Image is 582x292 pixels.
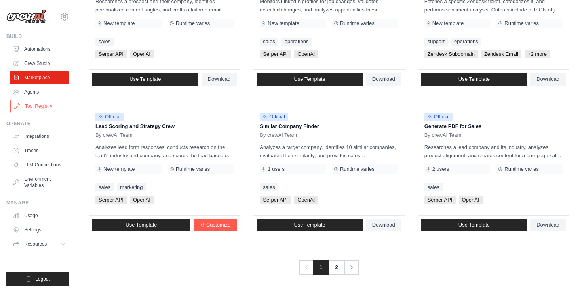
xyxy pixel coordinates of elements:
span: Download [536,222,559,228]
span: Official [424,113,453,121]
a: sales [424,183,443,191]
span: Serper API [95,196,127,204]
span: Runtime varies [504,20,539,27]
a: Tool Registry [10,100,70,113]
a: sales [95,38,114,46]
span: +2 more [525,50,550,58]
span: Serper API [424,196,456,204]
a: Automations [10,43,69,55]
a: Use Template [257,73,363,86]
span: 1 [313,260,329,275]
a: Agents [10,86,69,98]
a: Use Template [257,219,363,231]
span: Runtime varies [340,20,375,27]
button: Logout [6,272,69,286]
a: Customize [194,219,237,231]
span: Customize [206,222,230,228]
span: Runtime varies [176,166,210,172]
img: Logo [6,9,46,24]
p: Lead Scoring and Strategy Crew [95,122,234,130]
a: operations [451,38,481,46]
span: OpenAI [459,196,483,204]
div: Manage [6,200,69,206]
span: Serper API [260,50,291,58]
a: sales [95,183,114,191]
div: Operate [6,120,69,127]
span: OpenAI [130,196,154,204]
p: Generate PDF for Sales [424,122,563,130]
span: Download [372,76,395,82]
a: Use Template [421,219,527,231]
span: Runtime varies [340,166,375,172]
a: Usage [10,209,69,222]
span: By crewAI Team [424,132,462,138]
span: Download [208,76,231,82]
a: sales [260,38,278,46]
a: Integrations [10,130,69,143]
span: Download [536,76,559,82]
a: Settings [10,223,69,236]
a: Download [366,219,401,231]
a: Traces [10,144,69,157]
a: Crew Studio [10,57,69,70]
a: Use Template [92,219,190,231]
a: Download [530,73,566,86]
a: Use Template [92,73,198,86]
a: sales [260,183,278,191]
span: Download [372,222,395,228]
span: 1 users [268,166,285,172]
span: Runtime varies [176,20,210,27]
span: Resources [24,241,47,247]
a: LLM Connections [10,158,69,171]
a: Use Template [421,73,527,86]
p: Analyzes a target company, identifies 10 similar companies, evaluates their similarity, and provi... [260,143,398,160]
span: Runtime varies [504,166,539,172]
p: Researches a lead company and its industry, analyzes product alignment, and creates content for a... [424,143,563,160]
a: Environment Variables [10,173,69,192]
span: Use Template [126,222,157,228]
span: New template [432,20,464,27]
a: Download [530,219,566,231]
p: Similar Company Finder [260,122,398,130]
span: Official [260,113,288,121]
span: New template [268,20,299,27]
span: Serper API [95,50,127,58]
span: Use Template [458,222,490,228]
span: Official [95,113,124,121]
span: 2 users [432,166,449,172]
button: Resources [10,238,69,250]
span: By crewAI Team [95,132,133,138]
div: Build [6,33,69,40]
span: OpenAI [294,196,318,204]
a: marketing [117,183,146,191]
span: Use Template [294,76,325,82]
span: By crewAI Team [260,132,297,138]
a: operations [281,38,312,46]
a: Marketplace [10,71,69,84]
a: 2 [329,260,344,275]
a: support [424,38,448,46]
span: Serper API [260,196,291,204]
a: Download [202,73,237,86]
span: Zendesk Subdomain [424,50,478,58]
span: Logout [35,276,50,282]
span: Use Template [294,222,325,228]
p: Analyzes lead form responses, conducts research on the lead's industry and company, and scores th... [95,143,234,160]
span: New template [103,20,135,27]
span: Use Template [129,76,161,82]
span: OpenAI [130,50,154,58]
span: OpenAI [294,50,318,58]
a: Download [366,73,401,86]
span: Use Template [458,76,490,82]
nav: Pagination [299,260,358,275]
span: Zendesk Email [481,50,521,58]
span: New template [103,166,135,172]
